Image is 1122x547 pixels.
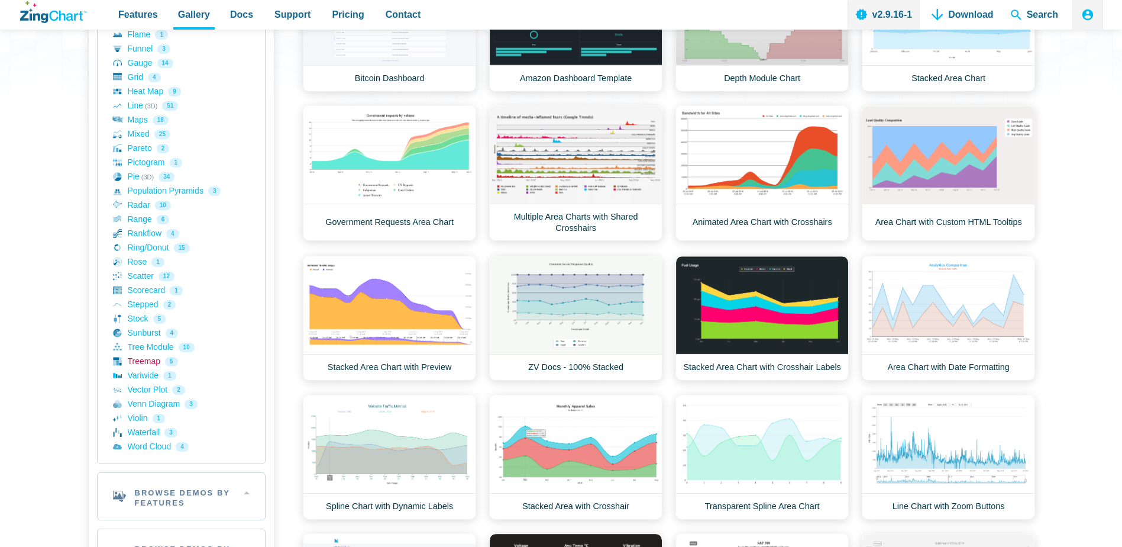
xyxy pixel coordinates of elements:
a: ZingChart Logo. Click to return to the homepage [20,1,87,23]
span: Features [118,7,158,22]
a: ZV Docs - 100% Stacked [489,256,662,381]
a: Government Requests Area Chart [303,105,476,241]
a: Stacked Area Chart with Preview [303,256,476,381]
h2: Browse Demos By Features [98,473,265,520]
a: Transparent Spline Area Chart [675,395,849,520]
a: Area Chart with Custom HTML Tooltips [862,105,1035,241]
a: Multiple Area Charts with Shared Crosshairs [489,105,662,241]
a: Stacked Area Chart with Crosshair Labels [675,256,849,381]
a: Line Chart with Zoom Buttons [862,395,1035,520]
a: Spline Chart with Dynamic Labels [303,395,476,520]
a: Stacked Area with Crosshair [489,395,662,520]
span: Pricing [332,7,364,22]
a: Animated Area Chart with Crosshairs [675,105,849,241]
a: Area Chart with Date Formatting [862,256,1035,381]
span: Gallery [178,7,210,22]
span: Contact [386,7,421,22]
span: Docs [230,7,253,22]
span: Support [274,7,311,22]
